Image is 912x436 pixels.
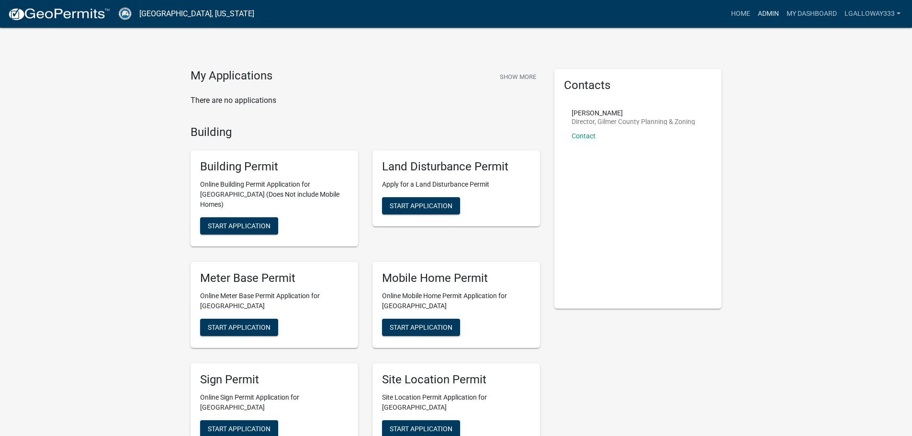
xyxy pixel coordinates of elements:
p: Online Meter Base Permit Application for [GEOGRAPHIC_DATA] [200,291,349,311]
h4: My Applications [191,69,272,83]
h5: Building Permit [200,160,349,174]
button: Show More [496,69,540,85]
p: Online Building Permit Application for [GEOGRAPHIC_DATA] (Does Not include Mobile Homes) [200,179,349,210]
span: Start Application [390,425,452,432]
h4: Building [191,125,540,139]
a: Admin [754,5,783,23]
button: Start Application [382,319,460,336]
a: [GEOGRAPHIC_DATA], [US_STATE] [139,6,254,22]
a: My Dashboard [783,5,841,23]
img: Gilmer County, Georgia [118,7,132,20]
p: [PERSON_NAME] [572,110,695,116]
a: lgalloway333 [841,5,904,23]
p: Site Location Permit Application for [GEOGRAPHIC_DATA] [382,392,530,413]
span: Start Application [208,425,270,432]
button: Start Application [382,197,460,214]
h5: Sign Permit [200,373,349,387]
span: Start Application [390,202,452,210]
h5: Site Location Permit [382,373,530,387]
h5: Mobile Home Permit [382,271,530,285]
p: Online Sign Permit Application for [GEOGRAPHIC_DATA] [200,392,349,413]
a: Home [727,5,754,23]
h5: Contacts [564,78,712,92]
h5: Meter Base Permit [200,271,349,285]
p: Director, Gilmer County Planning & Zoning [572,118,695,125]
span: Start Application [390,323,452,331]
p: Online Mobile Home Permit Application for [GEOGRAPHIC_DATA] [382,291,530,311]
a: Contact [572,132,596,140]
button: Start Application [200,319,278,336]
h5: Land Disturbance Permit [382,160,530,174]
p: There are no applications [191,95,540,106]
button: Start Application [200,217,278,235]
span: Start Application [208,222,270,230]
span: Start Application [208,323,270,331]
p: Apply for a Land Disturbance Permit [382,179,530,190]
